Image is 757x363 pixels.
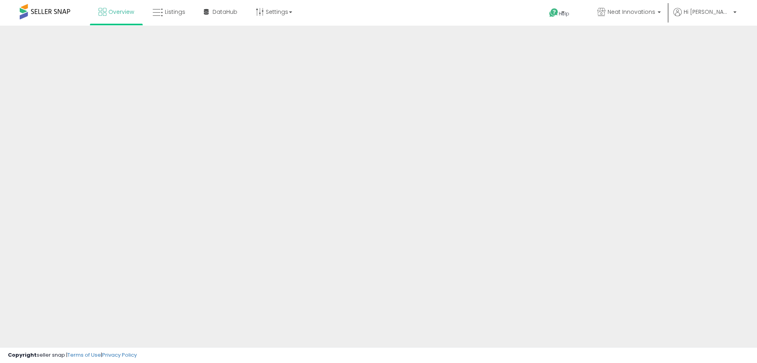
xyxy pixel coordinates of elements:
[8,351,37,359] strong: Copyright
[67,351,101,359] a: Terms of Use
[165,8,185,16] span: Listings
[8,352,137,359] div: seller snap | |
[559,10,569,17] span: Help
[549,8,559,18] i: Get Help
[543,2,585,26] a: Help
[673,8,736,26] a: Hi [PERSON_NAME]
[684,8,731,16] span: Hi [PERSON_NAME]
[108,8,134,16] span: Overview
[608,8,655,16] span: Neat Innovations
[213,8,237,16] span: DataHub
[102,351,137,359] a: Privacy Policy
